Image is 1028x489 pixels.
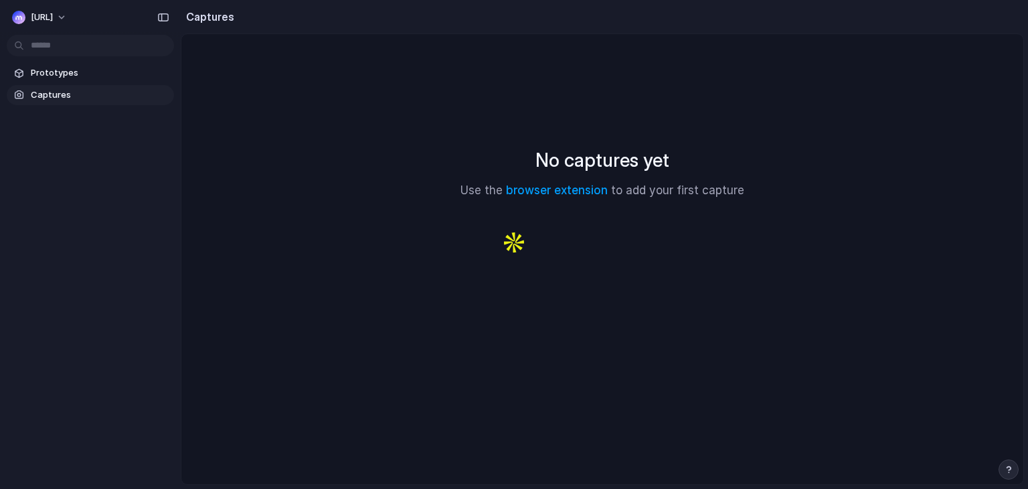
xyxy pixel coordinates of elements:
[7,85,174,105] a: Captures
[31,66,169,80] span: Prototypes
[7,7,74,28] button: [URL]
[460,182,744,200] p: Use the to add your first capture
[31,88,169,102] span: Captures
[31,11,53,24] span: [URL]
[535,146,669,174] h2: No captures yet
[506,184,608,197] a: browser extension
[181,9,234,25] h2: Captures
[7,63,174,83] a: Prototypes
